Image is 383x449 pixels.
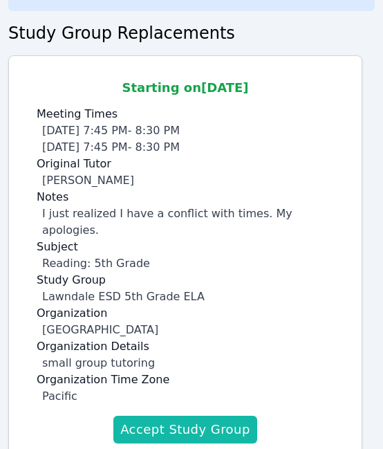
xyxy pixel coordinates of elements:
label: Original Tutor [37,156,334,172]
div: Reading: 5th Grade [42,255,334,272]
div: I just realized I have a conflict with times. My apologies. [42,205,334,239]
label: Subject [37,239,334,255]
button: Accept Study Group [113,416,257,443]
label: Notes [37,189,334,205]
label: Organization Time Zone [37,372,334,388]
h2: Study Group Replacements [8,22,375,44]
div: Lawndale ESD 5th Grade ELA [42,288,334,305]
div: small group tutoring [42,355,334,372]
li: [DATE] 7:45 PM - 8:30 PM [42,139,334,156]
label: Organization Details [37,338,334,355]
div: [GEOGRAPHIC_DATA] [42,322,334,338]
div: Pacific [42,388,334,405]
span: Starting on [DATE] [122,80,248,95]
label: Meeting Times [37,106,334,122]
div: [PERSON_NAME] [42,172,334,189]
li: [DATE] 7:45 PM - 8:30 PM [42,122,334,139]
label: Study Group [37,272,334,288]
label: Organization [37,305,334,322]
